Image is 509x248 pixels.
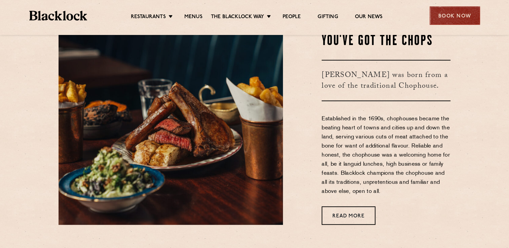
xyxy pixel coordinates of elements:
div: Book Now [430,6,480,25]
a: Gifting [318,14,338,21]
a: Menus [184,14,203,21]
a: Our News [355,14,383,21]
a: People [283,14,301,21]
a: The Blacklock Way [211,14,264,21]
a: Restaurants [131,14,166,21]
img: BL_Textured_Logo-footer-cropped.svg [29,11,87,20]
a: Read More [322,206,375,225]
h3: [PERSON_NAME] was born from a love of the traditional Chophouse. [322,60,450,101]
h2: You've Got The Chops [322,33,450,50]
p: Established in the 1690s, chophouses became the beating heart of towns and cities up and down the... [322,115,450,196]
